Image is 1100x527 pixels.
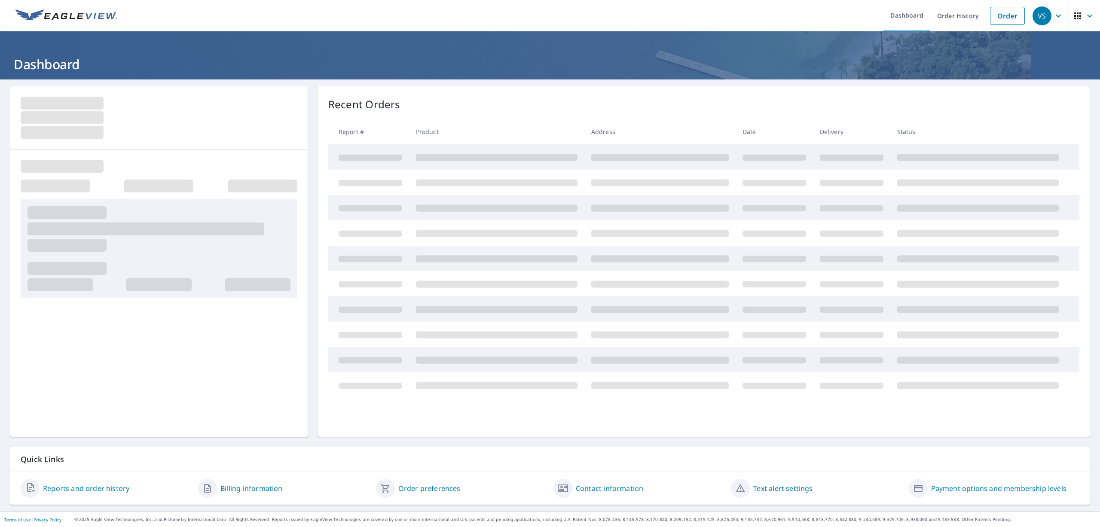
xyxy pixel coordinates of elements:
[21,454,1079,465] p: Quick Links
[398,483,461,493] a: Order preferences
[890,119,1066,144] th: Status
[4,517,31,523] a: Terms of Use
[813,119,890,144] th: Delivery
[931,483,1066,493] a: Payment options and membership levels
[10,55,1090,73] h1: Dashboard
[43,483,129,493] a: Reports and order history
[328,119,409,144] th: Report #
[576,483,643,493] a: Contact information
[753,483,813,493] a: Text alert settings
[409,119,584,144] th: Product
[34,517,61,523] a: Privacy Policy
[990,7,1025,25] a: Order
[15,9,117,22] img: EV Logo
[1033,6,1051,25] div: VS
[4,517,61,522] p: |
[584,119,736,144] th: Address
[74,516,1096,523] p: © 2025 Eagle View Technologies, Inc. and Pictometry International Corp. All Rights Reserved. Repo...
[328,97,400,112] p: Recent Orders
[736,119,813,144] th: Date
[220,483,282,493] a: Billing information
